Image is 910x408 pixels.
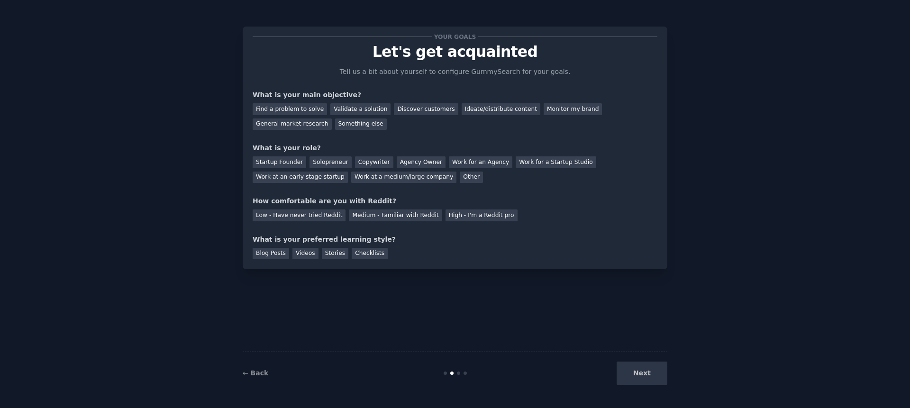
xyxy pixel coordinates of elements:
div: Work at a medium/large company [351,172,456,183]
div: What is your role? [253,143,657,153]
div: Validate a solution [330,103,391,115]
div: Stories [322,248,348,260]
div: Work at an early stage startup [253,172,348,183]
div: Ideate/distribute content [462,103,540,115]
div: Checklists [352,248,388,260]
span: Your goals [432,32,478,42]
a: ← Back [243,369,268,377]
div: Medium - Familiar with Reddit [349,209,442,221]
div: High - I'm a Reddit pro [446,209,518,221]
div: Solopreneur [309,156,351,168]
div: Work for a Startup Studio [516,156,596,168]
div: Blog Posts [253,248,289,260]
div: Something else [335,118,387,130]
div: Low - Have never tried Reddit [253,209,346,221]
div: Find a problem to solve [253,103,327,115]
div: General market research [253,118,332,130]
div: Startup Founder [253,156,306,168]
div: Videos [292,248,318,260]
div: Monitor my brand [544,103,602,115]
div: Discover customers [394,103,458,115]
div: Other [460,172,483,183]
div: What is your main objective? [253,90,657,100]
div: Agency Owner [397,156,446,168]
div: Copywriter [355,156,393,168]
div: How comfortable are you with Reddit? [253,196,657,206]
p: Let's get acquainted [253,44,657,60]
p: Tell us a bit about yourself to configure GummySearch for your goals. [336,67,574,77]
div: What is your preferred learning style? [253,235,657,245]
div: Work for an Agency [449,156,512,168]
